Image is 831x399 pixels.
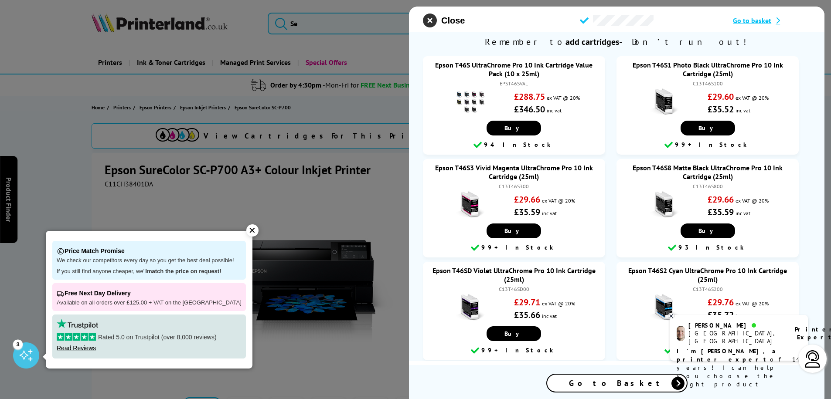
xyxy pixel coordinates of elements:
[427,243,601,253] div: 99+ In Stock
[633,163,783,181] a: Epson T46S8 Matte Black UltraChrome Pro 10 Ink Cartridge (25ml)
[547,95,580,101] span: ex VAT @ 20%
[736,197,769,204] span: ex VAT @ 20%
[736,210,750,216] span: inc vat
[13,339,23,349] div: 3
[57,333,96,341] img: stars-5.svg
[455,87,486,117] img: Epson T46S UltraChrome Pro 10 Ink Cartridge Value Pack (10 x 25ml)
[427,345,601,356] div: 99+ In Stock
[677,347,801,389] p: of 14 years! I can help you choose the right product
[736,95,769,101] span: ex VAT @ 20%
[504,330,523,338] span: Buy
[736,300,769,307] span: ex VAT @ 20%
[57,287,242,299] p: Free Next Day Delivery
[625,286,790,292] div: C13T46S200
[432,286,596,292] div: C13T46SD00
[57,245,242,257] p: Price Match Promise
[57,268,242,275] p: If you still find anyone cheaper, we'll
[625,183,790,189] div: C13T46S800
[433,266,596,284] a: Epson T46SD Violet UltraChrome Pro 10 Ink Cartridge (25ml)
[546,374,688,392] a: Go to Basket
[633,61,783,78] a: Epson T46S1 Photo Black UltraChrome Pro 10 Ink Cartridge (25ml)
[733,16,811,25] a: Go to basket
[698,227,717,235] span: Buy
[542,210,557,216] span: inc vat
[625,80,790,87] div: C13T46S100
[504,227,523,235] span: Buy
[455,292,486,323] img: Epson T46SD Violet UltraChrome Pro 10 Ink Cartridge (25ml)
[649,189,680,220] img: Epson T46S8 Matte Black UltraChrome Pro 10 Ink Cartridge (25ml)
[708,104,734,115] strong: £35.52
[423,14,465,27] button: close modal
[547,107,562,114] span: inc vat
[736,313,750,319] span: inc vat
[514,297,540,308] strong: £29.71
[514,104,545,115] strong: £346.50
[542,300,575,307] span: ex VAT @ 20%
[57,319,98,329] img: trustpilot rating
[57,333,242,341] p: Rated 5.0 on Trustpilot (over 8,000 reviews)
[514,309,540,321] strong: £35.66
[698,124,717,132] span: Buy
[57,345,96,352] a: Read Reviews
[455,189,486,220] img: Epson T46S3 Vivid Magenta UltraChrome Pro 10 Ink Cartridge (25ml)
[688,329,784,345] div: [GEOGRAPHIC_DATA], [GEOGRAPHIC_DATA]
[246,224,259,237] div: ✕
[504,124,523,132] span: Buy
[677,326,685,341] img: ashley-livechat.png
[57,299,242,307] p: Available on all orders over £125.00 + VAT on the [GEOGRAPHIC_DATA]
[565,36,619,47] b: add cartridges
[542,313,557,319] span: inc vat
[409,32,824,52] span: Remember to - Don’t run out!
[649,292,680,323] img: Epson T46S2 Cyan UltraChrome Pro 10 Ink Cartridge (25ml)
[628,266,787,284] a: Epson T46S2 Cyan UltraChrome Pro 10 Ink Cartridge (25ml)
[57,257,242,264] p: We check our competitors every day so you get the best deal possible!
[441,16,465,26] span: Close
[804,350,821,368] img: user-headset-light.svg
[621,140,794,150] div: 99+ In Stock
[708,91,734,102] strong: £29.60
[649,87,680,117] img: Epson T46S1 Photo Black UltraChrome Pro 10 Ink Cartridge (25ml)
[147,268,221,274] strong: match the price on request!
[708,309,734,321] strong: £35.72
[621,345,794,356] div: 99+ In Stock
[621,243,794,253] div: 93 In Stock
[688,321,784,329] div: [PERSON_NAME]
[432,80,596,87] div: EPST46SVAL
[708,194,734,205] strong: £29.66
[514,206,540,218] strong: £35.59
[708,206,734,218] strong: £35.59
[514,194,540,205] strong: £29.66
[569,378,665,388] span: Go to Basket
[736,107,750,114] span: inc vat
[733,16,771,25] span: Go to basket
[708,297,734,308] strong: £29.76
[432,183,596,189] div: C13T46S300
[427,140,601,150] div: 94 In Stock
[435,163,593,181] a: Epson T46S3 Vivid Magenta UltraChrome Pro 10 Ink Cartridge (25ml)
[435,61,593,78] a: Epson T46S UltraChrome Pro 10 Ink Cartridge Value Pack (10 x 25ml)
[677,347,778,363] b: I'm [PERSON_NAME], a printer expert
[514,91,545,102] strong: £288.75
[542,197,575,204] span: ex VAT @ 20%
